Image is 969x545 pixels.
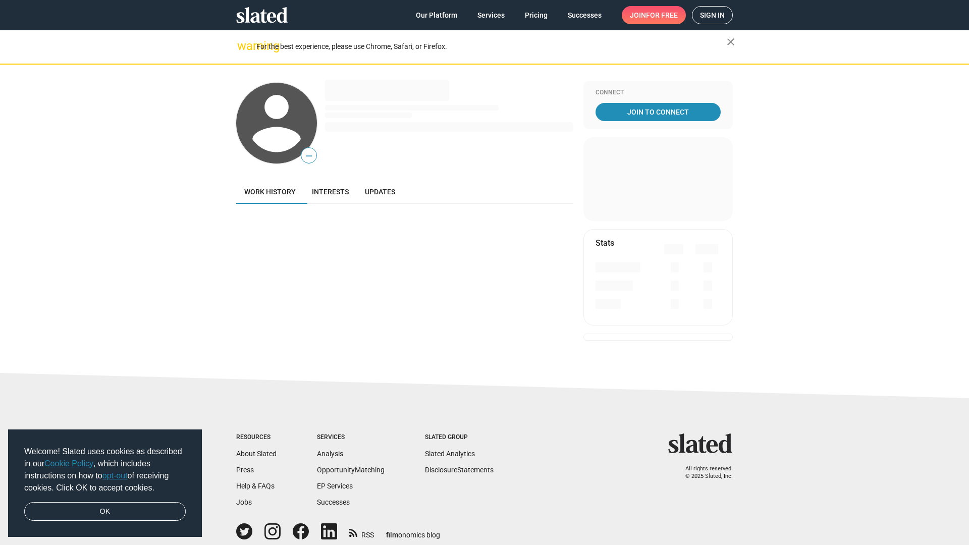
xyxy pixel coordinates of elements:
[425,450,475,458] a: Slated Analytics
[24,446,186,494] span: Welcome! Slated uses cookies as described in our , which includes instructions on how to of recei...
[596,89,721,97] div: Connect
[8,429,202,537] div: cookieconsent
[236,433,277,442] div: Resources
[646,6,678,24] span: for free
[700,7,725,24] span: Sign in
[317,482,353,490] a: EP Services
[237,40,249,52] mat-icon: warning
[236,466,254,474] a: Press
[692,6,733,24] a: Sign in
[725,36,737,48] mat-icon: close
[598,103,719,121] span: Join To Connect
[408,6,465,24] a: Our Platform
[568,6,602,24] span: Successes
[102,471,128,480] a: opt-out
[24,502,186,521] a: dismiss cookie message
[469,6,513,24] a: Services
[304,180,357,204] a: Interests
[675,465,733,480] p: All rights reserved. © 2025 Slated, Inc.
[317,498,350,506] a: Successes
[630,6,678,24] span: Join
[560,6,610,24] a: Successes
[386,531,398,539] span: film
[386,522,440,540] a: filmonomics blog
[236,450,277,458] a: About Slated
[525,6,548,24] span: Pricing
[622,6,686,24] a: Joinfor free
[425,433,494,442] div: Slated Group
[236,498,252,506] a: Jobs
[301,149,316,162] span: —
[596,238,614,248] mat-card-title: Stats
[256,40,727,53] div: For the best experience, please use Chrome, Safari, or Firefox.
[236,180,304,204] a: Work history
[44,459,93,468] a: Cookie Policy
[477,6,505,24] span: Services
[349,524,374,540] a: RSS
[357,180,403,204] a: Updates
[236,482,275,490] a: Help & FAQs
[596,103,721,121] a: Join To Connect
[365,188,395,196] span: Updates
[425,466,494,474] a: DisclosureStatements
[317,433,385,442] div: Services
[317,466,385,474] a: OpportunityMatching
[517,6,556,24] a: Pricing
[317,450,343,458] a: Analysis
[312,188,349,196] span: Interests
[244,188,296,196] span: Work history
[416,6,457,24] span: Our Platform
